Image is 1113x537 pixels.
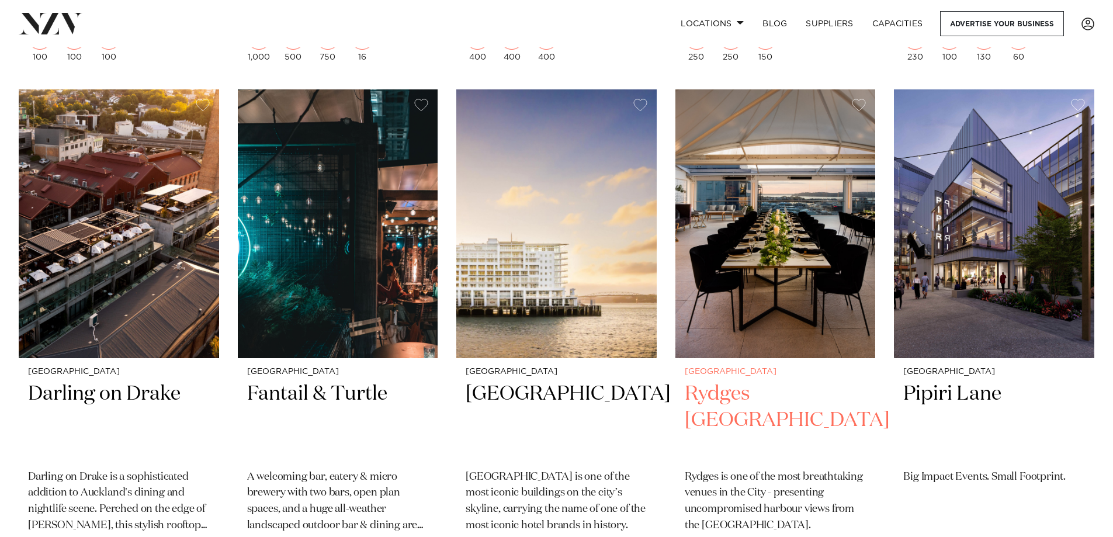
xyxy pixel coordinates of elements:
[685,381,866,460] h2: Rydges [GEOGRAPHIC_DATA]
[903,368,1085,376] small: [GEOGRAPHIC_DATA]
[19,13,82,34] img: nzv-logo.png
[796,11,862,36] a: SUPPLIERS
[28,368,210,376] small: [GEOGRAPHIC_DATA]
[28,381,210,460] h2: Darling on Drake
[19,89,219,358] img: Aerial view of Darling on Drake
[466,469,647,535] p: [GEOGRAPHIC_DATA] is one of the most iconic buildings on the city’s skyline, carrying the name of...
[903,381,1085,460] h2: Pipiri Lane
[247,381,429,460] h2: Fantail & Turtle
[466,381,647,460] h2: [GEOGRAPHIC_DATA]
[753,11,796,36] a: BLOG
[247,368,429,376] small: [GEOGRAPHIC_DATA]
[247,469,429,535] p: A welcoming bar, eatery & micro brewery with two bars, open plan spaces, and a huge all-weather l...
[685,469,866,535] p: Rydges is one of the most breathtaking venues in the City - presenting uncompromised harbour view...
[671,11,753,36] a: Locations
[685,368,866,376] small: [GEOGRAPHIC_DATA]
[466,368,647,376] small: [GEOGRAPHIC_DATA]
[28,469,210,535] p: Darling on Drake is a sophisticated addition to Auckland's dining and nightlife scene. Perched on...
[940,11,1064,36] a: Advertise your business
[903,469,1085,486] p: Big Impact Events. Small Footprint.
[863,11,932,36] a: Capacities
